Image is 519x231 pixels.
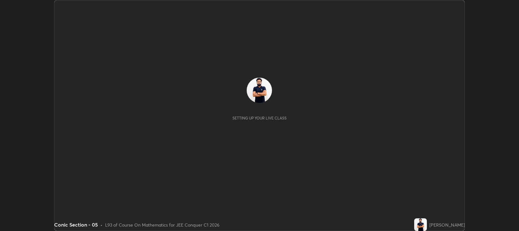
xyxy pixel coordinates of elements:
img: c762b1e83f204c718afb845cbc6a9ba5.jpg [247,78,272,103]
img: c762b1e83f204c718afb845cbc6a9ba5.jpg [414,218,427,231]
div: • [100,221,103,228]
div: Setting up your live class [232,116,287,120]
div: [PERSON_NAME] [429,221,465,228]
div: L93 of Course On Mathematics for JEE Conquer C1 2026 [105,221,219,228]
div: Conic Section - 05 [54,221,98,228]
